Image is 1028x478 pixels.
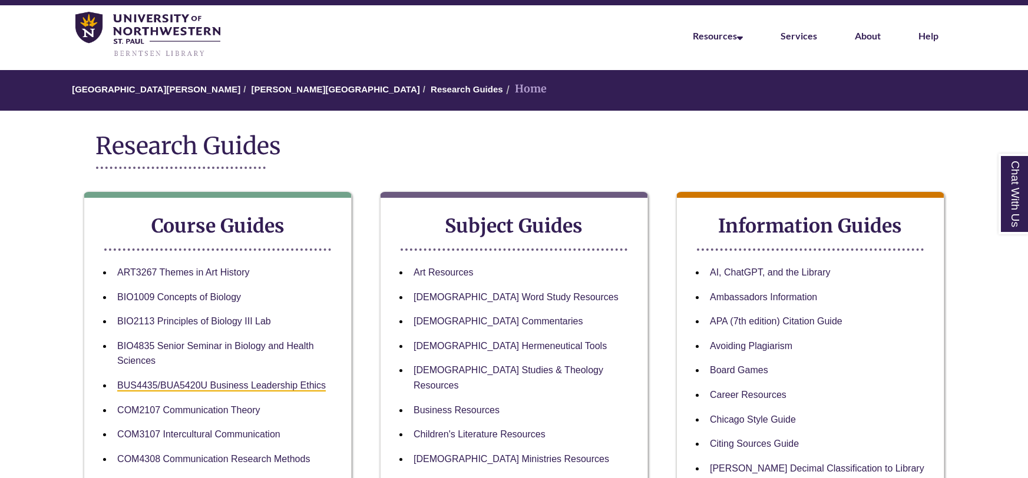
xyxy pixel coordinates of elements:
a: Avoiding Plagiarism [710,341,792,351]
a: BIO1009 Concepts of Biology [117,292,241,302]
a: [PERSON_NAME][GEOGRAPHIC_DATA] [252,84,420,94]
a: COM4308 Communication Research Methods [117,454,310,464]
a: Business Resources [414,405,500,415]
a: Research Guides [431,84,503,94]
a: APA (7th edition) Citation Guide [710,316,842,326]
a: ART3267 Themes in Art History [117,267,249,277]
a: Resources [693,30,743,41]
a: [DEMOGRAPHIC_DATA] Studies & Theology Resources [414,365,603,390]
a: BUS4435/BUA5420U Business Leadership Ethics [117,380,326,391]
a: [DEMOGRAPHIC_DATA] Word Study Resources [414,292,619,302]
a: Help [918,30,938,41]
a: [GEOGRAPHIC_DATA][PERSON_NAME] [72,84,240,94]
a: BIO4835 Senior Seminar in Biology and Health Sciences [117,341,314,366]
a: [DEMOGRAPHIC_DATA] Ministries Resources [414,454,609,464]
a: Citing Sources Guide [710,439,799,449]
a: Ambassadors Information [710,292,817,302]
strong: Course Guides [151,214,285,238]
a: Career Resources [710,390,786,400]
span: Research Guides [96,131,282,161]
strong: Subject Guides [445,214,583,238]
a: Board Games [710,365,768,375]
a: AI, ChatGPT, and the Library [710,267,831,277]
a: Services [781,30,817,41]
a: COM2107 Communication Theory [117,405,260,415]
a: [DEMOGRAPHIC_DATA] Commentaries [414,316,583,326]
a: Art Resources [414,267,473,277]
li: Home [503,81,547,98]
a: [DEMOGRAPHIC_DATA] Hermeneutical Tools [414,341,607,351]
strong: Information Guides [718,214,902,238]
img: UNWSP Library Logo [75,12,220,58]
a: Chicago Style Guide [710,414,796,424]
a: BIO2113 Principles of Biology III Lab [117,316,271,326]
a: Children's Literature Resources [414,429,546,439]
a: COM3107 Intercultural Communication [117,429,280,439]
a: About [855,30,881,41]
